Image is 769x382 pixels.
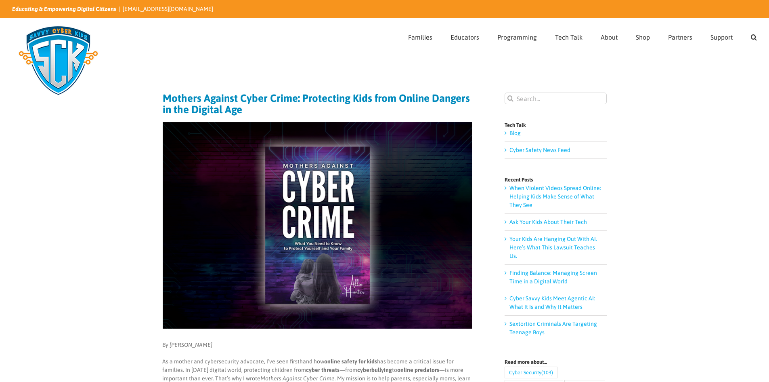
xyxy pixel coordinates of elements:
input: Search [505,93,516,104]
em: Mothers Against Cyber Crime [260,375,335,382]
h1: Mothers Against Cyber Crime: Protecting Kids from Online Dangers in the Digital Age [163,93,472,115]
strong: cyber threats [306,367,339,373]
a: Finding Balance: Managing Screen Time in a Digital World [509,270,597,285]
span: Partners [668,34,692,40]
a: Partners [668,18,692,54]
strong: cyberbullying [357,367,392,373]
a: Educators [451,18,479,54]
span: Support [710,34,733,40]
a: Cyber Savvy Kids Meet Agentic AI: What It Is and Why It Matters [509,295,595,310]
a: [EMAIL_ADDRESS][DOMAIN_NAME] [123,6,213,12]
a: Blog [509,130,521,136]
span: About [601,34,618,40]
a: Programming [497,18,537,54]
span: Programming [497,34,537,40]
input: Search... [505,93,607,104]
a: Ask Your Kids About Their Tech [509,219,587,225]
span: Shop [636,34,650,40]
strong: online predators [397,367,439,373]
a: About [601,18,618,54]
a: Sextortion Criminals Are Targeting Teenage Boys [509,321,597,336]
a: Tech Talk [555,18,583,54]
a: Shop [636,18,650,54]
h4: Tech Talk [505,122,607,128]
nav: Main Menu [408,18,757,54]
em: By [PERSON_NAME] [162,342,212,348]
a: Cyber Safety News Feed [509,147,570,153]
h4: Recent Posts [505,177,607,182]
i: Educating & Empowering Digital Citizens [12,6,116,12]
span: (103) [541,367,553,378]
span: Educators [451,34,479,40]
a: Cyber Security (103 items) [505,367,557,378]
a: Support [710,18,733,54]
a: When Violent Videos Spread Online: Helping Kids Make Sense of What They See [509,185,601,208]
img: Savvy Cyber Kids Logo [12,20,105,101]
strong: online safety for kids [324,358,377,365]
span: Tech Talk [555,34,583,40]
h4: Read more about… [505,359,607,365]
a: Families [408,18,432,54]
span: Families [408,34,432,40]
a: Your Kids Are Hanging Out With AI. Here’s What This Lawsuit Teaches Us. [509,236,597,259]
a: Search [751,18,757,54]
